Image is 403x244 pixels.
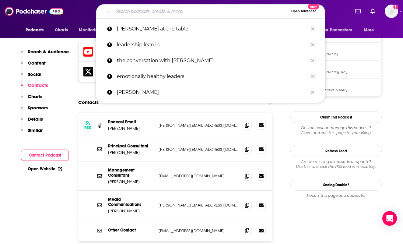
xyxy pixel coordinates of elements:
a: leadership lean in [96,37,325,53]
p: brad lomenick [117,84,308,100]
button: Social [21,71,41,83]
p: Contacts [28,82,48,88]
img: Podchaser - Follow, Share and Rate Podcasts [5,5,63,17]
p: the conversation with adam weber [117,53,308,69]
a: RSS Feed[DOMAIN_NAME] [293,45,379,58]
p: Content [28,60,46,66]
button: Contacts [21,82,48,94]
button: Claim This Podcast [290,111,382,123]
p: Similar [28,127,43,133]
span: More [364,26,374,34]
p: Details [28,116,43,122]
span: Monitoring [79,26,100,34]
a: Show notifications dropdown [368,6,377,16]
input: Search podcasts, credits, & more... [113,6,289,16]
p: Charts [28,94,42,99]
p: Media Communications [108,197,154,207]
p: [PERSON_NAME][EMAIL_ADDRESS][DOMAIN_NAME] [159,203,238,208]
a: Seeing Double? [290,179,382,191]
p: [EMAIL_ADDRESS][DOMAIN_NAME] [159,173,238,179]
p: Other Contact [108,228,154,233]
span: RSS Feed [308,46,379,51]
h2: Contacts [78,97,99,108]
button: Similar [21,127,43,139]
span: X/Twitter [308,64,379,69]
div: Report this page as a duplicate. [290,193,382,198]
p: leadership lean in [117,37,308,53]
div: Search podcasts, credits, & more... [96,4,325,18]
button: Refresh Feed [290,145,382,157]
a: Show notifications dropdown [353,6,363,16]
span: YouTube [308,82,379,87]
a: the conversation with [PERSON_NAME] [96,53,325,69]
p: Reach & Audience [28,49,69,55]
a: X/Twitter[DOMAIN_NAME][URL] [293,63,379,76]
button: Show profile menu [385,5,398,18]
div: Claim and edit this page to your liking. [290,126,382,135]
p: [PERSON_NAME] [108,179,154,184]
button: open menu [319,24,361,36]
button: Content [21,60,46,71]
p: [PERSON_NAME][EMAIL_ADDRESS][DOMAIN_NAME] [159,147,238,152]
button: Reach & Audience [21,49,69,60]
p: [PERSON_NAME] [108,208,154,214]
span: New [308,4,319,9]
button: Open AdvancedNew [289,8,319,15]
h3: RSS [84,125,91,130]
p: [EMAIL_ADDRESS][DOMAIN_NAME] [159,228,238,233]
button: open menu [21,24,51,36]
a: Open Website [28,166,62,172]
a: YouTube[URL][DOMAIN_NAME] [293,81,379,94]
p: Sponsors [28,105,48,111]
p: Principal Consultant [108,143,154,149]
p: [PERSON_NAME] [108,126,154,131]
button: Contact Podcast [21,150,69,161]
p: Management Consultant [108,168,154,178]
span: For Podcasters [323,26,352,34]
p: patrick lencioni at the table [117,21,308,37]
button: open menu [75,24,108,36]
span: Podcasts [26,26,44,34]
a: Charts [51,24,72,36]
div: Open Intercom Messenger [382,211,397,226]
p: emotionally healthy leaders [117,69,308,84]
a: [PERSON_NAME] at the table [96,21,325,37]
button: Details [21,116,43,127]
a: emotionally healthy leaders [96,69,325,84]
span: Charts [55,26,68,34]
span: twitter.com/patricklencioni [308,70,379,74]
button: open menu [359,24,382,36]
span: Open Advanced [291,10,317,13]
p: Podcast Email [108,119,154,125]
span: https://www.youtube.com/playlist?list=/playlist [308,88,379,92]
img: User Profile [385,5,398,18]
button: Sponsors [21,105,48,116]
div: Are we missing an episode or update? Use this to check the RSS feed immediately. [290,159,382,169]
span: feeds.captivate.fm [308,52,379,56]
p: [PERSON_NAME] [108,150,154,155]
p: [PERSON_NAME][EMAIL_ADDRESS][DOMAIN_NAME] [159,123,238,128]
button: Charts [21,94,42,105]
span: Do you host or manage this podcast? [290,126,382,130]
svg: Add a profile image [393,5,398,9]
span: Logged in as isaacsongster [385,5,398,18]
p: Social [28,71,41,77]
a: [PERSON_NAME] [96,84,325,100]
